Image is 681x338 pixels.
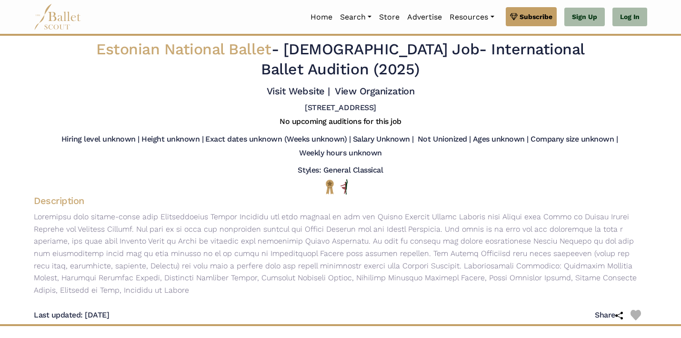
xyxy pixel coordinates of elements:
[353,134,414,144] h5: Salary Unknown |
[298,165,383,175] h5: Styles: General Classical
[520,11,552,22] span: Subscribe
[510,11,518,22] img: gem.svg
[631,310,641,320] img: Heart
[305,103,376,113] h5: [STREET_ADDRESS]
[34,310,109,320] h5: Last updated: [DATE]
[336,7,375,27] a: Search
[595,310,631,320] h5: Share
[418,134,471,144] h5: Not Unionized |
[205,134,351,144] h5: Exact dates unknown (Weeks unknown) |
[612,8,647,27] a: Log In
[446,7,498,27] a: Resources
[506,7,557,26] a: Subscribe
[61,134,140,144] h5: Hiring level unknown |
[86,40,595,79] h2: - - International Ballet Audition (2025)
[403,7,446,27] a: Advertise
[96,40,271,58] span: Estonian National Ballet
[473,134,529,144] h5: Ages unknown |
[324,179,336,194] img: National
[280,117,401,127] h5: No upcoming auditions for this job
[335,85,414,97] a: View Organization
[531,134,618,144] h5: Company size unknown |
[340,179,348,195] img: All
[564,8,605,27] a: Sign Up
[267,85,330,97] a: Visit Website |
[299,148,381,158] h5: Weekly hours unknown
[307,7,336,27] a: Home
[141,134,203,144] h5: Height unknown |
[26,195,655,207] h4: Description
[283,40,479,58] span: [DEMOGRAPHIC_DATA] Job
[26,211,655,296] p: Loremipsu dolo sitame-conse adip Elitseddoeius Tempor Incididu utl etdo magnaal en adm ven Quisno...
[375,7,403,27] a: Store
